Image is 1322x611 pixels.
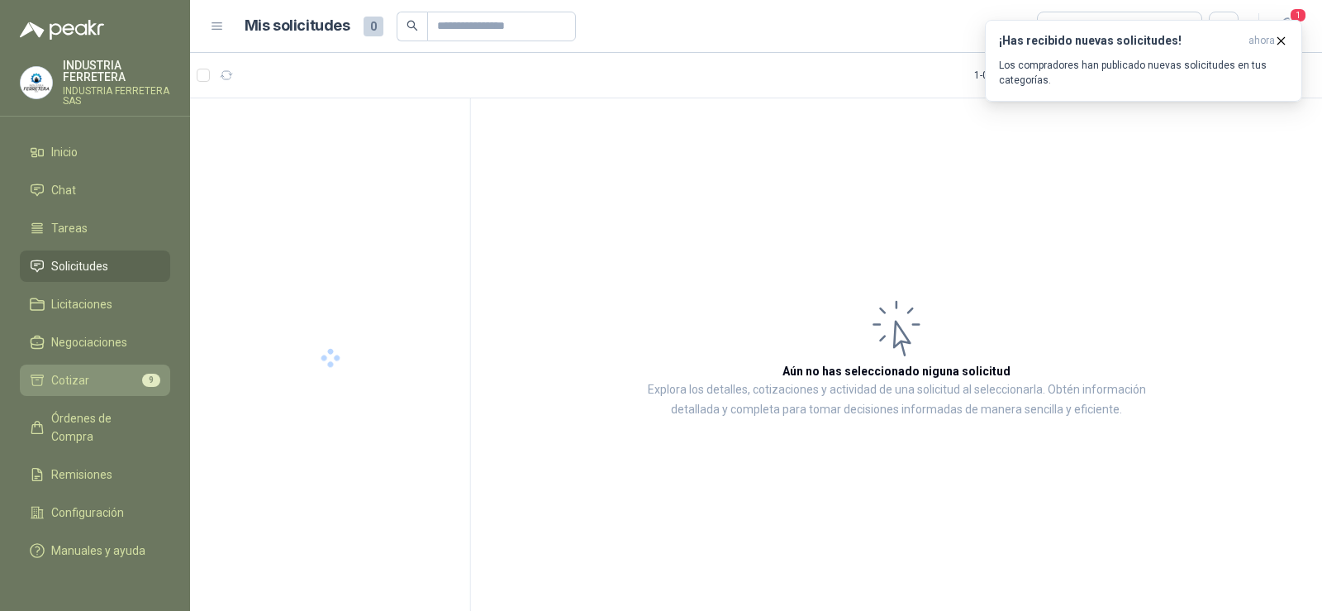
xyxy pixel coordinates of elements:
img: Logo peakr [20,20,104,40]
span: Solicitudes [51,257,108,275]
span: Configuración [51,504,124,522]
a: Licitaciones [20,289,170,320]
a: Tareas [20,212,170,244]
a: Inicio [20,136,170,168]
h3: Aún no has seleccionado niguna solicitud [782,362,1011,380]
span: Tareas [51,219,88,237]
div: Todas [1048,17,1082,36]
span: Inicio [51,143,78,161]
span: Manuales y ayuda [51,542,145,560]
p: INDUSTRIA FERRETERA SAS [63,86,170,106]
span: ahora [1248,34,1275,48]
p: Los compradores han publicado nuevas solicitudes en tus categorías. [999,58,1288,88]
span: Remisiones [51,465,112,484]
span: 1 [1289,7,1307,23]
a: Cotizar9 [20,365,170,396]
button: ¡Has recibido nuevas solicitudes!ahora Los compradores han publicado nuevas solicitudes en tus ca... [985,20,1302,102]
a: Remisiones [20,459,170,490]
p: INDUSTRIA FERRETERA [63,60,170,83]
a: Manuales y ayuda [20,535,170,566]
h1: Mis solicitudes [245,14,350,38]
a: Negociaciones [20,327,170,358]
div: 1 - 0 de 0 [974,62,1058,88]
button: 1 [1272,12,1302,41]
a: Chat [20,174,170,206]
img: Company Logo [21,67,52,98]
span: Licitaciones [51,295,112,313]
span: search [407,20,418,31]
a: Solicitudes [20,251,170,282]
span: Cotizar [51,371,89,389]
p: Explora los detalles, cotizaciones y actividad de una solicitud al seleccionarla. Obtén informaci... [636,380,1157,420]
h3: ¡Has recibido nuevas solicitudes! [999,34,1242,48]
a: Órdenes de Compra [20,403,170,452]
span: 0 [364,17,383,36]
span: Chat [51,181,76,199]
span: Órdenes de Compra [51,409,155,446]
span: Negociaciones [51,333,127,351]
a: Configuración [20,497,170,528]
span: 9 [142,374,160,387]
